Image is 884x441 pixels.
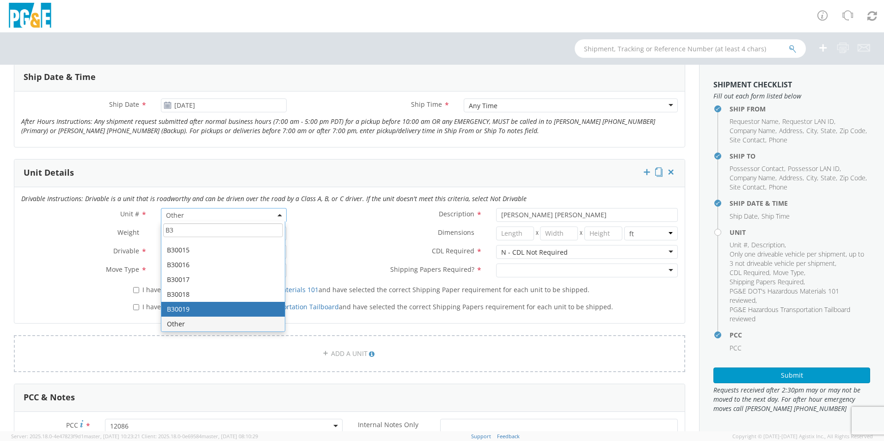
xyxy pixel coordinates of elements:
[142,302,613,311] span: I have reviewed the and have selected the correct Shipping Papers requirement for each unit to be...
[113,246,139,255] span: Drivable
[788,164,841,173] li: ,
[497,433,520,440] a: Feedback
[534,227,540,240] span: X
[730,135,765,144] span: Site Contact
[730,250,868,268] li: ,
[773,268,805,277] li: ,
[24,393,75,402] h3: PCC & Notes
[117,228,139,237] span: Weight
[7,3,53,30] img: pge-logo-06675f144f4cfa6a6814.png
[730,212,759,221] li: ,
[432,246,474,255] span: CDL Required
[439,209,474,218] span: Description
[106,265,139,274] span: Move Type
[120,209,139,218] span: Unit #
[730,331,870,338] h4: PCC
[161,272,285,287] li: B30017
[730,212,758,220] span: Ship Date
[751,240,785,249] span: Description
[390,265,474,274] span: Shipping Papers Required?
[161,243,285,257] li: B30015
[584,227,622,240] input: Height
[751,240,786,250] li: ,
[161,208,287,222] span: Other
[166,211,282,220] span: Other
[779,173,804,183] li: ,
[469,101,497,110] div: Any Time
[730,183,767,192] li: ,
[496,227,534,240] input: Length
[578,227,584,240] span: X
[142,285,589,294] span: I have reviewed the and have selected the correct Shipping Paper requirement for each unit to be ...
[782,117,835,126] li: ,
[730,105,870,112] h4: Ship From
[840,173,866,182] span: Zip Code
[161,317,285,331] li: Other
[730,287,839,305] span: PG&E DOT's Hazardous Materials 101 reviewed
[821,126,837,135] li: ,
[821,173,836,182] span: State
[730,277,804,286] span: Shipping Papers Required
[730,343,742,352] span: PCC
[730,173,777,183] li: ,
[161,302,285,317] li: B30019
[779,173,803,182] span: Address
[730,268,771,277] li: ,
[730,183,765,191] span: Site Contact
[821,173,837,183] li: ,
[105,419,343,433] span: 12086
[730,229,870,236] h4: Unit
[84,433,140,440] span: master, [DATE] 10:23:21
[713,386,870,413] span: Requests received after 2:30pm may or may not be moved to the next day. For after hour emergency ...
[782,117,834,126] span: Requestor LAN ID
[202,433,258,440] span: master, [DATE] 08:10:29
[730,164,786,173] li: ,
[730,268,769,277] span: CDL Required
[769,183,787,191] span: Phone
[730,240,749,250] li: ,
[730,117,780,126] li: ,
[730,153,870,159] h4: Ship To
[24,73,96,82] h3: Ship Date & Time
[779,126,803,135] span: Address
[730,126,775,135] span: Company Name
[358,420,418,429] span: Internal Notes Only
[840,126,867,135] li: ,
[110,422,338,430] span: 12086
[21,117,655,135] i: After Hours Instructions: Any shipment request submitted after normal business hours (7:00 am - 5...
[806,126,817,135] span: City
[730,173,775,182] span: Company Name
[161,287,285,302] li: B30018
[730,117,779,126] span: Requestor Name
[730,240,748,249] span: Unit #
[11,433,140,440] span: Server: 2025.18.0-4e47823f9d1
[438,228,474,237] span: Dimensions
[806,173,818,183] li: ,
[761,212,790,220] span: Ship Time
[133,287,139,293] input: I have reviewed thePG&E DOT's Hazardous Materials 101and have selected the correct Shipping Paper...
[109,100,139,109] span: Ship Date
[501,248,568,257] div: N - CDL Not Required
[788,164,840,173] span: Possessor LAN ID
[730,200,870,207] h4: Ship Date & Time
[730,135,767,145] li: ,
[471,433,491,440] a: Support
[575,39,806,58] input: Shipment, Tracking or Reference Number (at least 4 chars)
[713,92,870,101] span: Fill out each form listed below
[24,168,74,178] h3: Unit Details
[779,126,804,135] li: ,
[133,304,139,310] input: I have reviewed thePG&E's Hazardous Transportation Tailboardand have selected the correct Shippin...
[806,173,817,182] span: City
[732,433,873,440] span: Copyright © [DATE]-[DATE] Agistix Inc., All Rights Reserved
[141,433,258,440] span: Client: 2025.18.0-0e69584
[821,126,836,135] span: State
[806,126,818,135] li: ,
[21,194,527,203] i: Drivable Instructions: Drivable is a unit that is roadworthy and can be driven over the road by a...
[713,80,792,90] strong: Shipment Checklist
[540,227,578,240] input: Width
[730,250,864,268] span: Only one driveable vehicle per shipment, up to 3 not driveable vehicle per shipment
[730,277,805,287] li: ,
[14,335,685,372] a: ADD A UNIT
[730,287,868,305] li: ,
[840,126,866,135] span: Zip Code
